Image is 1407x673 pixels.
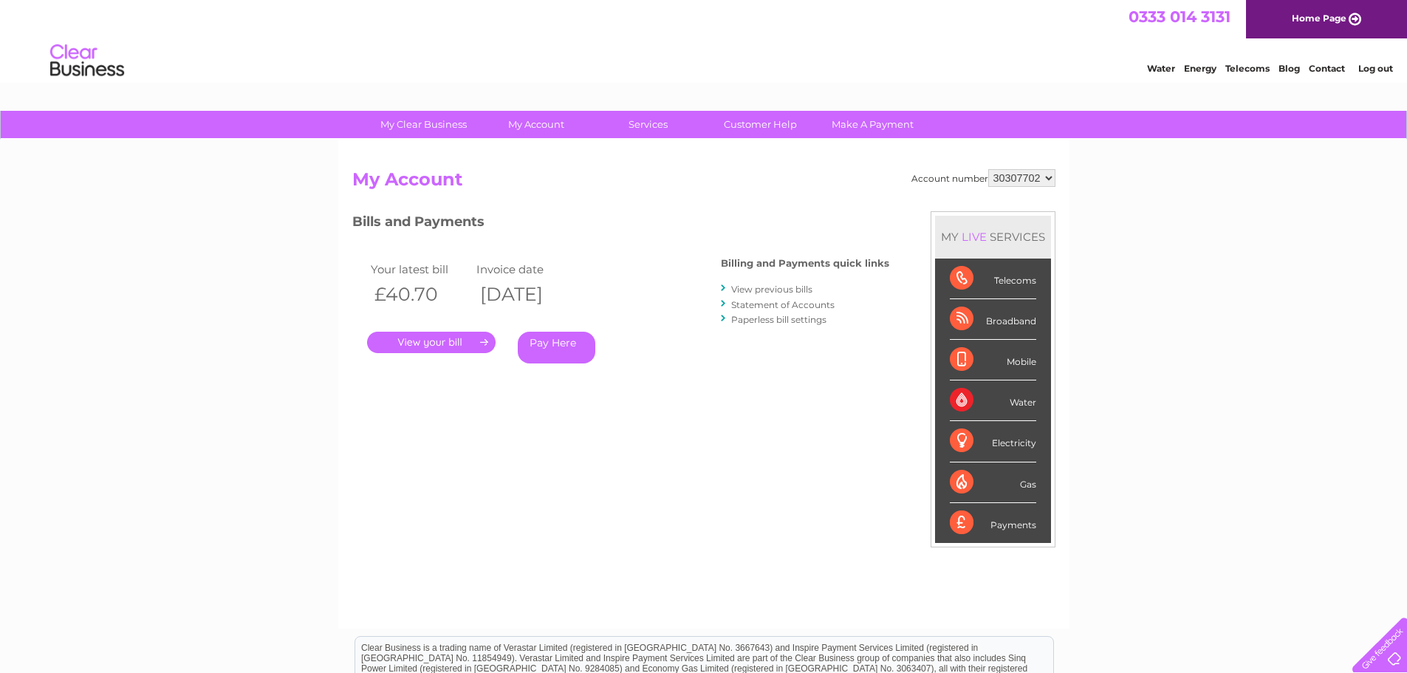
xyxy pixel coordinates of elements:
[959,230,990,244] div: LIVE
[935,216,1051,258] div: MY SERVICES
[812,111,934,138] a: Make A Payment
[1278,63,1300,74] a: Blog
[1184,63,1216,74] a: Energy
[731,299,835,310] a: Statement of Accounts
[1147,63,1175,74] a: Water
[950,259,1036,299] div: Telecoms
[731,314,826,325] a: Paperless bill settings
[731,284,812,295] a: View previous bills
[950,380,1036,421] div: Water
[1129,7,1230,26] a: 0333 014 3131
[950,340,1036,380] div: Mobile
[950,462,1036,503] div: Gas
[1358,63,1393,74] a: Log out
[587,111,709,138] a: Services
[950,299,1036,340] div: Broadband
[473,279,579,310] th: [DATE]
[355,8,1053,72] div: Clear Business is a trading name of Verastar Limited (registered in [GEOGRAPHIC_DATA] No. 3667643...
[721,258,889,269] h4: Billing and Payments quick links
[1309,63,1345,74] a: Contact
[1225,63,1270,74] a: Telecoms
[367,332,496,353] a: .
[367,279,473,310] th: £40.70
[49,38,125,83] img: logo.png
[950,421,1036,462] div: Electricity
[950,503,1036,543] div: Payments
[699,111,821,138] a: Customer Help
[473,259,579,279] td: Invoice date
[352,169,1055,197] h2: My Account
[518,332,595,363] a: Pay Here
[475,111,597,138] a: My Account
[911,169,1055,187] div: Account number
[352,211,889,237] h3: Bills and Payments
[367,259,473,279] td: Your latest bill
[363,111,485,138] a: My Clear Business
